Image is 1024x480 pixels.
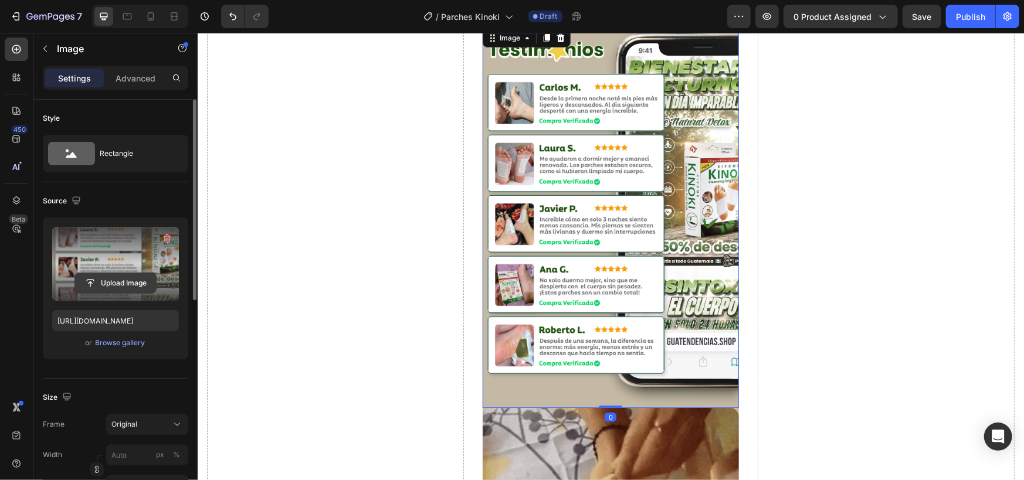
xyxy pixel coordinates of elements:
[442,11,500,23] span: Parches Kinoki
[5,5,87,28] button: 7
[43,450,62,460] label: Width
[156,450,164,460] div: px
[984,423,1012,451] div: Open Intercom Messenger
[86,336,93,350] span: or
[436,11,439,23] span: /
[43,193,83,209] div: Source
[111,419,137,430] span: Original
[57,42,157,56] p: Image
[784,5,898,28] button: 0 product assigned
[95,337,146,349] button: Browse gallery
[407,380,419,389] div: 0
[903,5,941,28] button: Save
[58,72,91,84] p: Settings
[116,72,155,84] p: Advanced
[540,11,558,22] span: Draft
[9,215,28,224] div: Beta
[794,11,872,23] span: 0 product assigned
[221,5,269,28] div: Undo/Redo
[198,33,1024,480] iframe: Design area
[106,444,188,465] input: px%
[43,419,65,430] label: Frame
[106,414,188,435] button: Original
[913,12,932,22] span: Save
[100,140,171,167] div: Rectangle
[77,9,82,23] p: 7
[169,448,184,462] button: px
[946,5,995,28] button: Publish
[11,125,28,134] div: 450
[74,273,157,294] button: Upload Image
[43,390,74,406] div: Size
[43,113,60,124] div: Style
[52,310,179,331] input: https://example.com/image.jpg
[956,11,985,23] div: Publish
[96,338,145,348] div: Browse gallery
[173,450,180,460] div: %
[153,448,167,462] button: %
